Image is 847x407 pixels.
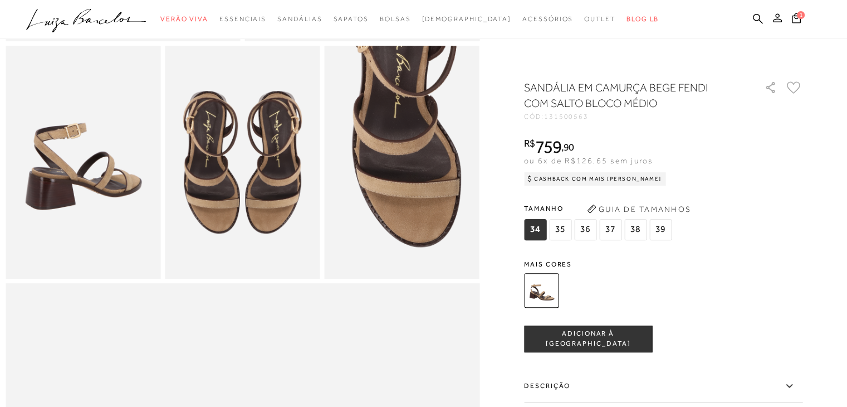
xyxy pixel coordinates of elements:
a: noSubCategoriesText [422,9,511,30]
i: R$ [524,138,535,148]
img: image [325,46,479,278]
div: CÓD: [524,113,747,120]
span: 34 [524,219,546,240]
span: 37 [599,219,621,240]
span: 759 [535,137,561,157]
span: ADICIONAR À [GEOGRAPHIC_DATA] [525,329,652,348]
a: categoryNavScreenReaderText [160,9,208,30]
label: Descrição [524,370,802,403]
span: 131500563 [544,113,589,120]
a: categoryNavScreenReaderText [219,9,266,30]
a: categoryNavScreenReaderText [584,9,615,30]
span: 39 [649,219,672,240]
h1: SANDÁLIA EM CAMURÇA BEGE FENDI COM SALTO BLOCO MÉDIO [524,80,733,111]
span: Bolsas [380,15,411,23]
span: Sapatos [333,15,368,23]
a: categoryNavScreenReaderText [380,9,411,30]
a: BLOG LB [626,9,659,30]
span: ou 6x de R$126,65 sem juros [524,156,653,165]
button: ADICIONAR À [GEOGRAPHIC_DATA] [524,326,652,352]
img: SANDÁLIA EM CAMURÇA BEGE FENDI COM SALTO BLOCO MÉDIO [524,273,559,308]
span: 36 [574,219,596,240]
span: 1 [797,11,805,19]
a: categoryNavScreenReaderText [522,9,573,30]
button: Guia de Tamanhos [583,200,694,218]
span: 90 [564,141,574,153]
img: image [165,46,320,278]
span: Sandálias [277,15,322,23]
img: image [6,46,160,278]
span: Verão Viva [160,15,208,23]
i: , [561,142,574,152]
span: BLOG LB [626,15,659,23]
span: 38 [624,219,647,240]
span: Tamanho [524,200,674,217]
span: Mais cores [524,261,802,268]
div: Cashback com Mais [PERSON_NAME] [524,172,666,186]
a: categoryNavScreenReaderText [277,9,322,30]
span: 35 [549,219,571,240]
span: Outlet [584,15,615,23]
span: [DEMOGRAPHIC_DATA] [422,15,511,23]
a: categoryNavScreenReaderText [333,9,368,30]
button: 1 [789,12,804,27]
span: Acessórios [522,15,573,23]
span: Essenciais [219,15,266,23]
